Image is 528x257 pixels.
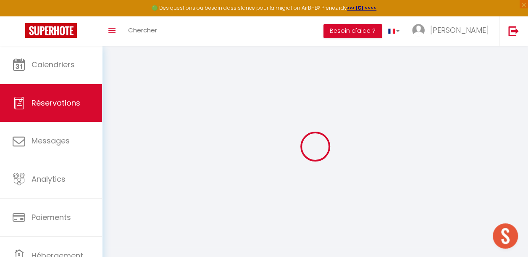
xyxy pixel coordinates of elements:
a: >>> ICI <<<< [347,4,376,11]
a: Chercher [122,16,163,46]
button: Besoin d'aide ? [323,24,382,38]
span: Calendriers [32,59,75,70]
div: Open chat [493,223,518,249]
img: ... [412,24,425,37]
span: Analytics [32,174,66,184]
img: logout [508,26,519,36]
span: [PERSON_NAME] [430,25,489,35]
span: Chercher [128,26,157,34]
span: Réservations [32,98,80,108]
img: Super Booking [25,23,77,38]
a: ... [PERSON_NAME] [406,16,499,46]
span: Paiements [32,212,71,223]
span: Messages [32,135,70,146]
